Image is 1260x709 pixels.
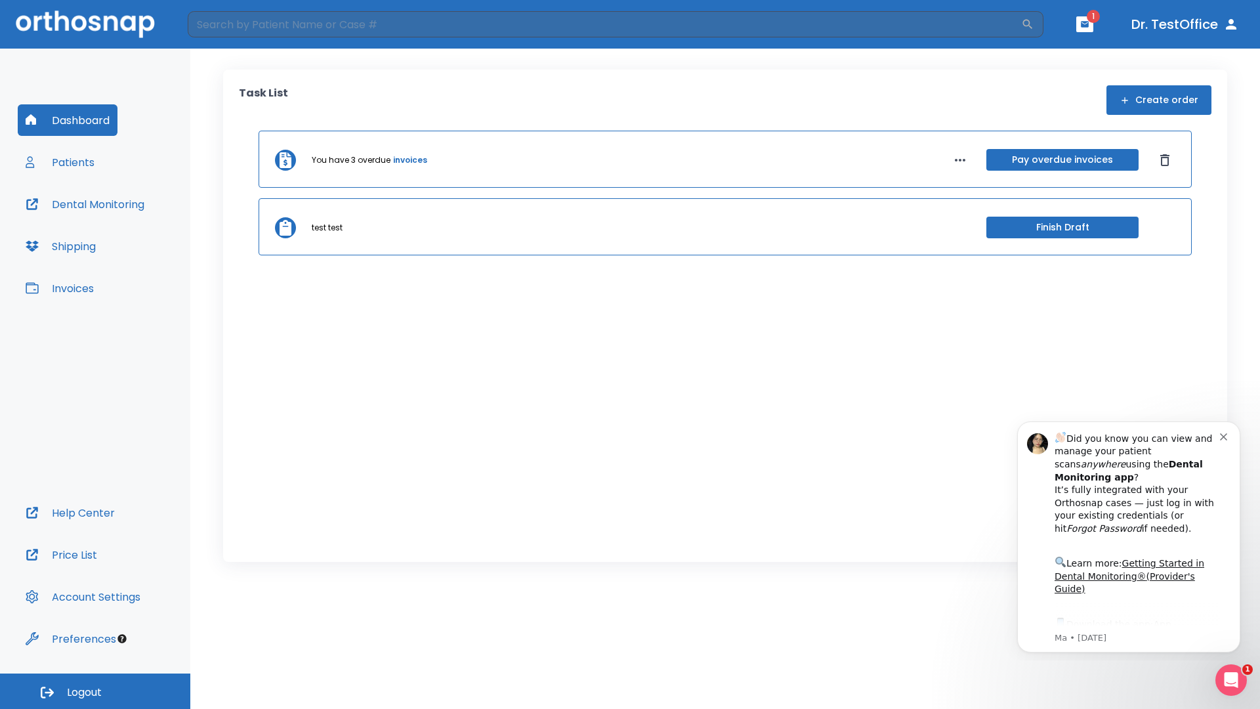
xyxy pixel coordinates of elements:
[222,20,233,31] button: Dismiss notification
[57,209,174,233] a: App Store
[18,497,123,528] button: Help Center
[1215,664,1247,696] iframe: Intercom live chat
[18,581,148,612] button: Account Settings
[18,146,102,178] button: Patients
[997,410,1260,660] iframe: Intercom notifications message
[18,230,104,262] button: Shipping
[18,539,105,570] button: Price List
[393,154,427,166] a: invoices
[1087,10,1100,23] span: 1
[312,222,343,234] p: test test
[188,11,1021,37] input: Search by Patient Name or Case #
[1242,664,1253,675] span: 1
[67,685,102,700] span: Logout
[18,104,117,136] button: Dashboard
[18,188,152,220] button: Dental Monitoring
[57,223,222,234] p: Message from Ma, sent 5w ago
[239,85,288,115] p: Task List
[18,272,102,304] button: Invoices
[312,154,390,166] p: You have 3 overdue
[116,633,128,645] div: Tooltip anchor
[18,623,124,655] button: Preferences
[16,11,155,37] img: Orthosnap
[1126,12,1244,36] button: Dr. TestOffice
[986,217,1139,238] button: Finish Draft
[1106,85,1211,115] button: Create order
[1154,150,1175,171] button: Dismiss
[986,149,1139,171] button: Pay overdue invoices
[57,206,222,273] div: Download the app: | ​ Let us know if you need help getting started!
